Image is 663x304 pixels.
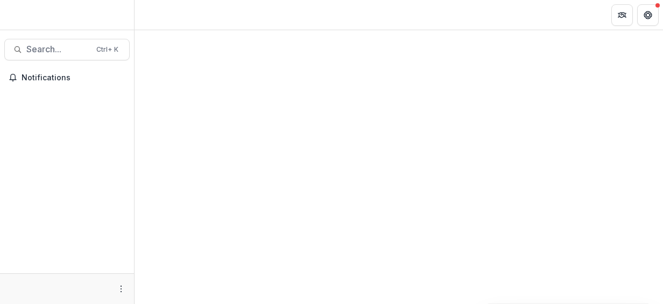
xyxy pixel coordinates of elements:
[611,4,633,26] button: Partners
[4,69,130,86] button: Notifications
[4,39,130,60] button: Search...
[26,44,90,54] span: Search...
[139,7,185,23] nav: breadcrumb
[22,73,125,82] span: Notifications
[115,282,128,295] button: More
[637,4,659,26] button: Get Help
[94,44,121,56] div: Ctrl + K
